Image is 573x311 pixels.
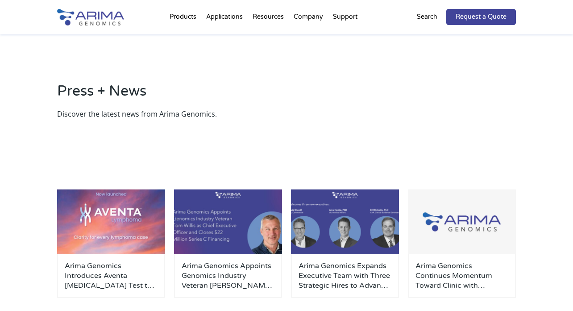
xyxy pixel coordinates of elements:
[408,189,515,254] img: Group-929-500x300.jpg
[446,9,516,25] a: Request a Quote
[291,189,399,254] img: Personnel-Announcement-LinkedIn-Carousel-22025-500x300.png
[415,261,508,290] a: Arima Genomics Continues Momentum Toward Clinic with Formation of Clinical Advisory Board
[57,108,515,120] p: Discover the latest news from Arima Genomics.
[57,189,165,254] img: AventaLymphoma-500x300.jpg
[57,81,515,108] h2: Press + News
[182,261,274,290] a: Arima Genomics Appoints Genomics Industry Veteran [PERSON_NAME] as Chief Executive Officer and Cl...
[299,261,391,290] a: Arima Genomics Expands Executive Team with Three Strategic Hires to Advance Clinical Applications...
[57,9,124,25] img: Arima-Genomics-logo
[174,189,282,254] img: Personnel-Announcement-LinkedIn-Carousel-22025-1-500x300.jpg
[417,11,437,23] p: Search
[65,261,157,290] a: Arima Genomics Introduces Aventa [MEDICAL_DATA] Test to Resolve Diagnostic Uncertainty in B- and ...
